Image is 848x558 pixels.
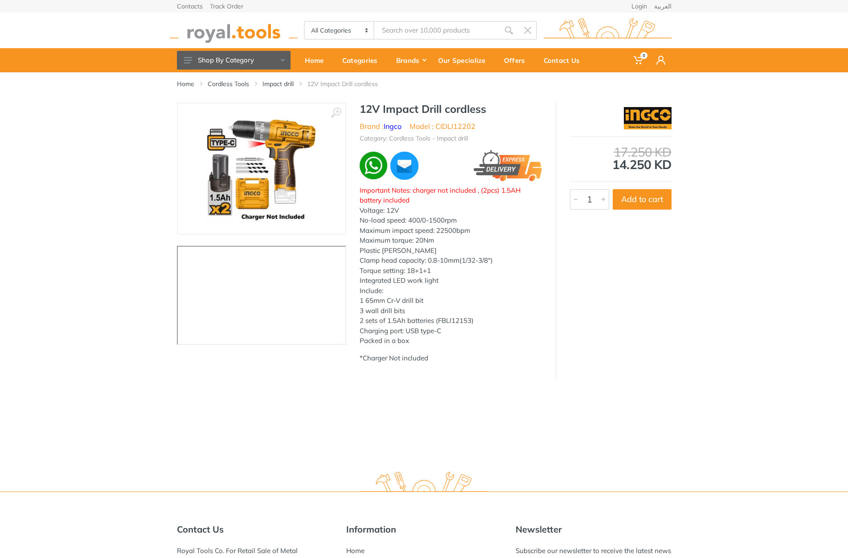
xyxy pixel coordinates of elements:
a: Our Specialize [432,48,498,72]
a: Home [177,79,194,88]
a: Categories [336,48,390,72]
button: Shop By Category [177,51,291,70]
button: Add to cart [613,189,672,210]
a: Contacts [177,3,203,9]
img: royal.tools Logo [170,18,298,43]
img: Royal Tools - 12V Impact Drill cordless [205,112,318,225]
a: العربية [654,3,672,9]
h1: 12V Impact Drill cordless [360,103,542,116]
nav: breadcrumb [177,79,672,88]
a: Cordless Tools [208,79,249,88]
p: Voltage: 12V No-load speed: 400/0-1500rpm Maximum impact speed: 22500bpm Maximum torque: 20Nm Pla... [360,206,542,346]
h5: Contact Us [177,524,333,535]
a: Home [299,48,336,72]
h5: Information [346,524,502,535]
select: Category [305,22,375,39]
h5: Newsletter [516,524,672,535]
a: Track Order [210,3,243,9]
a: Home [346,546,365,555]
img: royal.tools Logo [360,472,488,496]
img: wa.webp [360,152,388,180]
div: Offers [498,51,537,70]
li: Brand : [360,121,401,132]
div: Categories [336,51,390,70]
li: 12V Impact Drill cordless [307,79,391,88]
span: Important Notes: charger not included﻿ , (2pcs) 1.5AH battery included [360,186,520,205]
li: Category: Cordless Tools - Impact drill [360,134,468,143]
div: 14.250 KD [570,146,672,171]
input: Site search [374,21,499,40]
img: Ingco [624,107,672,129]
img: royal.tools Logo [544,18,672,43]
div: Home [299,51,336,70]
a: Offers [498,48,537,72]
a: 0 [627,48,650,72]
a: Ingco [384,122,401,131]
div: 17.250 KD [570,146,672,158]
a: Login [631,3,647,9]
p: *Charger Not included [360,353,542,364]
img: express.png [474,150,542,181]
div: Contact Us [537,51,592,70]
li: Model : CIDLI12202 [410,121,475,132]
img: ma.webp [389,150,420,181]
a: Contact Us [537,48,592,72]
a: Impact drill [262,79,294,88]
div: Our Specialize [432,51,498,70]
span: 0 [640,52,647,59]
div: Brands [390,51,432,70]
